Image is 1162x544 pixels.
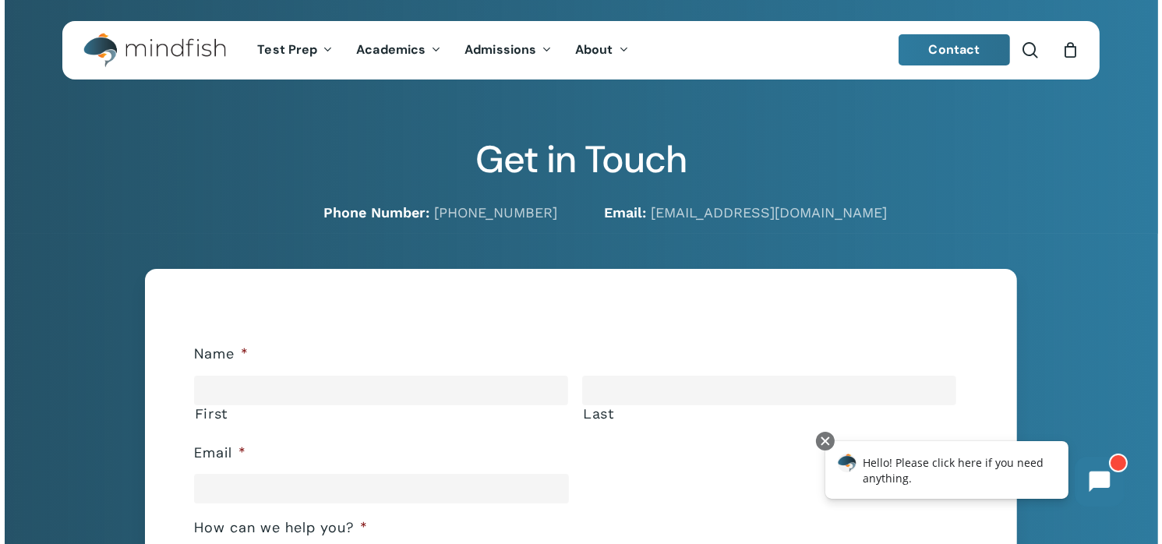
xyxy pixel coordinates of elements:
[344,44,453,57] a: Academics
[194,444,246,462] label: Email
[356,41,426,58] span: Academics
[194,345,249,363] label: Name
[605,204,647,221] strong: Email:
[62,21,1100,79] header: Main Menu
[575,41,613,58] span: About
[1061,41,1079,58] a: Cart
[929,41,980,58] span: Contact
[62,137,1100,182] h2: Get in Touch
[453,44,563,57] a: Admissions
[194,519,368,537] label: How can we help you?
[195,406,568,422] label: First
[563,44,641,57] a: About
[257,41,317,58] span: Test Prep
[464,41,536,58] span: Admissions
[324,204,430,221] strong: Phone Number:
[245,44,344,57] a: Test Prep
[809,429,1140,522] iframe: Chatbot
[435,204,558,221] a: [PHONE_NUMBER]
[899,34,1011,65] a: Contact
[245,21,640,79] nav: Main Menu
[652,204,888,221] a: [EMAIL_ADDRESS][DOMAIN_NAME]
[583,406,956,422] label: Last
